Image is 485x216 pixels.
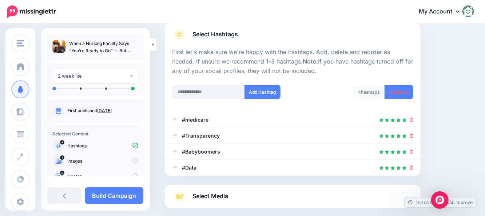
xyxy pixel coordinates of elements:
[52,131,138,136] h4: Selected Content
[67,158,138,164] p: Images
[182,133,220,139] b: #Transparency
[60,140,64,144] span: 4
[52,69,138,83] button: 2 week lite
[67,143,138,149] p: Hashtags
[52,87,56,90] li: A post will be sent on day 0
[69,40,138,54] p: When a Nursing Facility Says “You’re Ready to Go” — But You’re Not
[182,117,208,123] b: #medicare
[172,48,413,76] p: First let's make sure we're happy with the hashtags. Add, delete and reorder as needed. If unsure...
[17,40,24,46] img: menu.png
[412,3,474,21] a: My Account
[97,108,112,113] a: [DATE]
[172,48,413,176] div: Select Hashtags
[182,148,220,155] b: #Babyboomers
[7,5,56,18] img: Missinglettr
[131,87,135,90] li: A post will be sent on day 14
[80,87,82,90] li: A post will be sent on day 1
[182,164,196,171] b: #Data
[105,87,107,90] li: A post will be sent on day 6
[405,197,476,207] a: Tell us how we can improve
[431,191,449,209] div: Open Intercom Messenger
[58,72,130,80] div: 2 week lite
[385,85,413,99] a: Delete All
[172,29,413,48] a: Select Hashtags
[60,155,64,160] span: 1
[67,173,138,180] p: Quotes
[192,29,238,39] span: Select Hashtags
[192,191,228,201] span: Select Media
[353,85,385,99] div: hashtags
[303,58,318,65] b: Note:
[52,40,65,53] img: 0e6db7d5d6ca7174a2f0d1b0c891edea_thumb.jpg
[245,85,281,99] button: Add Hashtag
[358,89,361,95] span: 4
[60,171,65,175] span: 14
[172,191,413,202] a: Select Media
[67,107,138,114] p: First published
